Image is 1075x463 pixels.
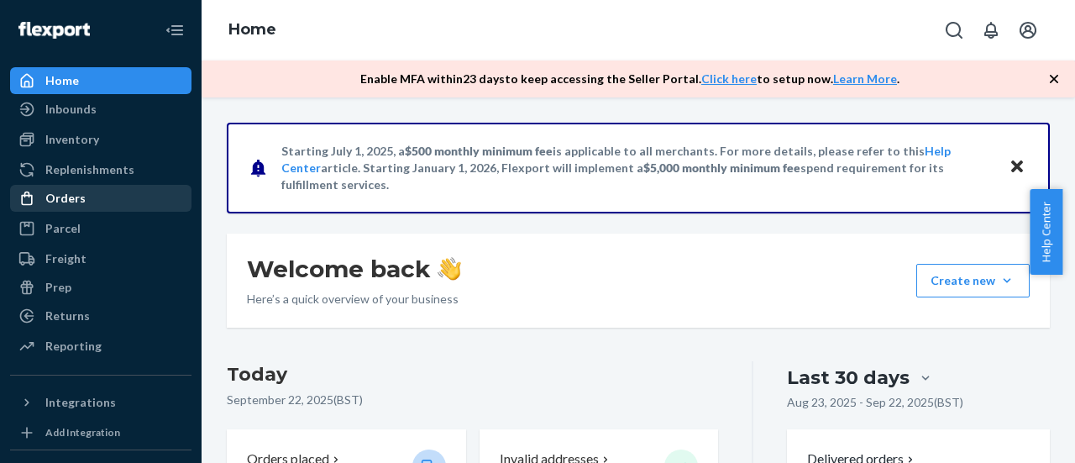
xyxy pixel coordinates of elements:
[45,161,134,178] div: Replenishments
[45,279,71,296] div: Prep
[643,160,800,175] span: $5,000 monthly minimum fee
[405,144,553,158] span: $500 monthly minimum fee
[10,389,191,416] button: Integrations
[45,131,99,148] div: Inventory
[10,245,191,272] a: Freight
[10,126,191,153] a: Inventory
[45,190,86,207] div: Orders
[18,22,90,39] img: Flexport logo
[787,394,963,411] p: Aug 23, 2025 - Sep 22, 2025 ( BST )
[228,20,276,39] a: Home
[45,220,81,237] div: Parcel
[10,423,191,443] a: Add Integration
[937,13,971,47] button: Open Search Box
[916,264,1030,297] button: Create new
[45,250,87,267] div: Freight
[45,394,116,411] div: Integrations
[1030,189,1062,275] button: Help Center
[974,13,1008,47] button: Open notifications
[281,143,993,193] p: Starting July 1, 2025, a is applicable to all merchants. For more details, please refer to this a...
[833,71,897,86] a: Learn More
[10,185,191,212] a: Orders
[45,72,79,89] div: Home
[10,333,191,360] a: Reporting
[45,101,97,118] div: Inbounds
[45,425,120,439] div: Add Integration
[360,71,899,87] p: Enable MFA within 23 days to keep accessing the Seller Portal. to setup now. .
[247,254,461,284] h1: Welcome back
[1011,13,1045,47] button: Open account menu
[45,338,102,355] div: Reporting
[10,274,191,301] a: Prep
[45,308,90,324] div: Returns
[701,71,757,86] a: Click here
[787,365,910,391] div: Last 30 days
[10,215,191,242] a: Parcel
[10,156,191,183] a: Replenishments
[158,13,191,47] button: Close Navigation
[10,96,191,123] a: Inbounds
[10,303,191,329] a: Returns
[10,67,191,94] a: Home
[227,361,718,388] h3: Today
[215,6,290,55] ol: breadcrumbs
[438,257,461,281] img: hand-wave emoji
[247,291,461,308] p: Here’s a quick overview of your business
[227,392,718,408] p: September 22, 2025 ( BST )
[1006,155,1028,180] button: Close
